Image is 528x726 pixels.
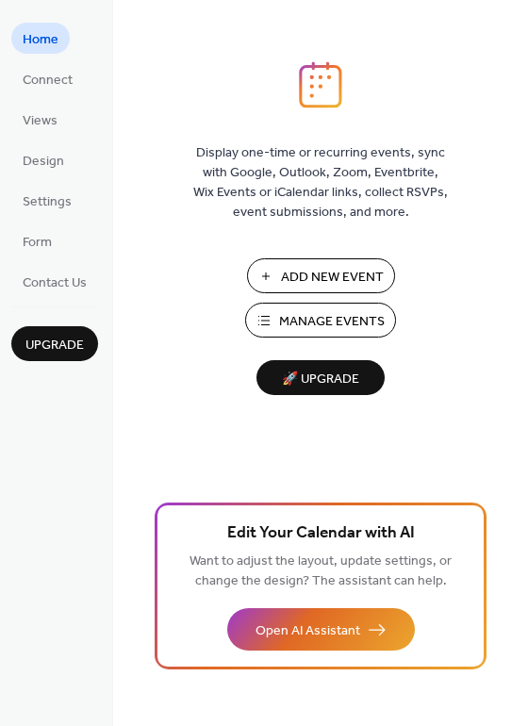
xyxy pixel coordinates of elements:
[11,104,69,135] a: Views
[23,152,64,172] span: Design
[279,312,385,332] span: Manage Events
[227,608,415,651] button: Open AI Assistant
[245,303,396,338] button: Manage Events
[227,520,415,547] span: Edit Your Calendar with AI
[256,621,360,641] span: Open AI Assistant
[11,225,63,256] a: Form
[11,266,98,297] a: Contact Us
[268,367,373,392] span: 🚀 Upgrade
[190,549,452,594] span: Want to adjust the layout, update settings, or change the design? The assistant can help.
[23,192,72,212] span: Settings
[23,71,73,91] span: Connect
[11,326,98,361] button: Upgrade
[281,268,384,288] span: Add New Event
[25,336,84,355] span: Upgrade
[23,233,52,253] span: Form
[23,111,58,131] span: Views
[256,360,385,395] button: 🚀 Upgrade
[23,273,87,293] span: Contact Us
[11,185,83,216] a: Settings
[299,61,342,108] img: logo_icon.svg
[11,63,84,94] a: Connect
[23,30,58,50] span: Home
[247,258,395,293] button: Add New Event
[11,144,75,175] a: Design
[193,143,448,223] span: Display one-time or recurring events, sync with Google, Outlook, Zoom, Eventbrite, Wix Events or ...
[11,23,70,54] a: Home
